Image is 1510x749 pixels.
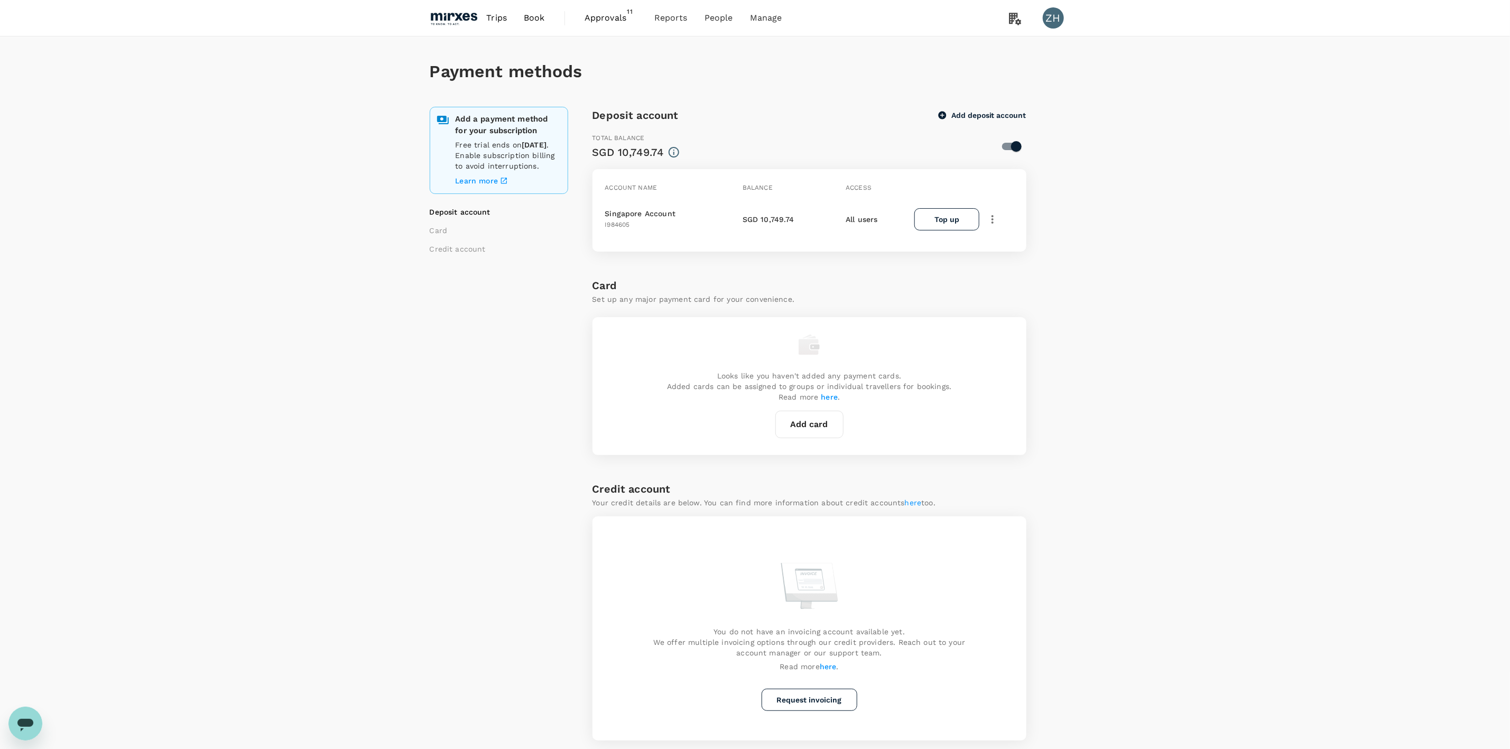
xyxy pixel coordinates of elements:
a: Learn more [456,174,561,187]
span: Account name [605,184,657,191]
li: Deposit account [430,207,562,217]
div: ZH [1043,7,1064,29]
span: All users [846,215,877,224]
span: 11 [624,6,636,17]
h6: Deposit account [592,107,679,124]
span: Manage [750,12,782,24]
p: Looks like you haven't added any payment cards. Added cards can be assigned to groups or individu... [667,371,951,402]
button: Add card [775,411,844,438]
iframe: Button to launch messaging window [8,707,42,741]
span: Total balance [592,134,645,142]
p: SGD 10,749.74 [743,214,794,225]
p: Read more . [622,661,997,672]
span: I984605 [605,221,630,228]
p: Your credit details are below. You can find more information about credit accounts too. [592,497,936,508]
li: Credit account [430,244,562,254]
a: here [905,498,922,507]
h6: Credit account [592,480,671,497]
button: Add deposit account [939,110,1026,120]
span: Book [524,12,545,24]
img: empty [799,334,820,355]
span: People [705,12,733,24]
span: Access [846,184,872,191]
p: You do not have an invoicing account available yet. We offer multiple invoicing options through o... [622,626,997,658]
p: Free trial ends on . Enable subscription billing to avoid interruptions. [456,140,561,171]
div: SGD 10,749.74 [592,144,664,161]
h1: Payment methods [430,62,1081,81]
button: Top up [914,208,979,230]
li: Card [430,225,562,236]
a: here [821,393,838,401]
p: Set up any major payment card for your convenience. [592,294,1026,304]
p: Singapore Account [605,208,676,219]
button: Request invoicing [762,689,857,711]
a: here [820,662,837,671]
p: Learn more [456,175,498,186]
span: Approvals [585,12,637,24]
img: Mirxes Holding Pte Ltd [430,6,478,30]
p: Add a payment method for your subscription [456,114,561,136]
span: Trips [486,12,507,24]
span: Balance [743,184,773,191]
b: [DATE] [522,141,546,149]
span: Reports [654,12,688,24]
h6: Card [592,277,1026,294]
